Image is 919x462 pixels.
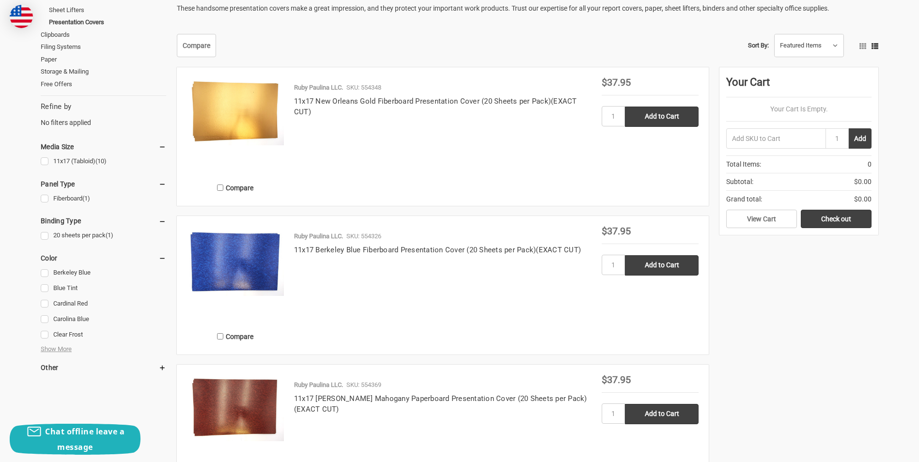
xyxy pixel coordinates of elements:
a: Paper [41,53,166,66]
h5: Other [41,362,166,373]
div: Your Cart [726,74,872,97]
button: Chat offline leave a message [10,424,140,455]
iframe: Google Customer Reviews [839,436,919,462]
input: Compare [217,185,223,191]
span: 0 [868,159,872,169]
p: SKU: 554369 [346,380,381,390]
span: $0.00 [854,177,872,187]
a: Blue Tint [41,282,166,295]
a: Free Offers [41,78,166,91]
a: 20 sheets per pack [41,229,166,242]
span: (1) [82,195,90,202]
span: Grand total: [726,194,762,204]
h5: Panel Type [41,178,166,190]
a: Clipboards [41,29,166,41]
h5: Color [41,252,166,264]
a: Carolina Blue [41,313,166,326]
a: Filing Systems [41,41,166,53]
p: SKU: 554348 [346,83,381,92]
span: $0.00 [854,194,872,204]
span: Subtotal: [726,177,753,187]
span: (1) [106,231,113,239]
a: Compare [177,34,216,57]
a: 11x17 (Tabloid) [41,155,166,168]
label: Compare [187,180,284,196]
span: (10) [95,157,107,165]
a: Check out [801,210,872,228]
p: Ruby Paulina LLC. [294,83,343,92]
a: 11x17 New Orleans Gold Fiberboard Presentation Cover (20 Sheets per Pack)(EXACT CUT) [187,77,284,174]
label: Compare [187,328,284,344]
a: View Cart [726,210,797,228]
button: Add [849,128,872,149]
a: Berkeley Blue [41,266,166,279]
span: Total Items: [726,159,761,169]
a: 11x17 Berkeley Blue Fiberboard Presentation Cover (20 Sheets per Pack)(EXACT CUT) [294,246,581,254]
img: 11x17 New Orleans Gold Fiberboard Presentation Cover (20 Sheets per Pack)(EXACT CUT) [187,77,284,145]
h5: Refine by [41,101,166,112]
input: Add to Cart [625,107,699,127]
p: SKU: 554326 [346,231,381,241]
span: $37.95 [602,77,631,88]
img: 11x17 Berkeley Blue Fiberboard Presentation Cover (20 Sheets per Pack)(EXACT CUT) [187,226,284,295]
a: Storage & Mailing [41,65,166,78]
input: Add SKU to Cart [726,128,826,149]
a: Sheet Lifters [49,4,166,16]
span: These handsome presentation covers make a great impression, and they protect your important work ... [177,4,829,12]
span: Chat offline leave a message [45,426,125,452]
span: $37.95 [602,225,631,237]
span: $37.95 [602,374,631,385]
a: Fiberboard [41,192,166,205]
a: 11x17 Berkeley Blue Fiberboard Presentation Cover (20 Sheets per Pack)(EXACT CUT) [187,226,284,323]
img: 11x17 Morehouse Mahogany Paperboard Presentation Cover (20 Sheets per Pack)(EXACT CUT) [187,375,284,441]
input: Add to Cart [625,255,699,276]
h5: Media Size [41,141,166,153]
p: Ruby Paulina LLC. [294,231,343,241]
div: No filters applied [41,101,166,127]
input: Compare [217,333,223,339]
span: Show More [41,344,72,354]
img: duty and tax information for United States [10,5,33,28]
h5: Binding Type [41,215,166,227]
input: Add to Cart [625,404,699,424]
a: Cardinal Red [41,297,166,310]
a: 11x17 [PERSON_NAME] Mahogany Paperboard Presentation Cover (20 Sheets per Pack)(EXACT CUT) [294,394,587,414]
label: Sort By: [748,38,769,53]
p: Your Cart Is Empty. [726,104,872,114]
a: Presentation Covers [49,16,166,29]
a: 11x17 New Orleans Gold Fiberboard Presentation Cover (20 Sheets per Pack)(EXACT CUT) [294,97,577,117]
a: Clear Frost [41,328,166,341]
p: Ruby Paulina LLC. [294,380,343,390]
